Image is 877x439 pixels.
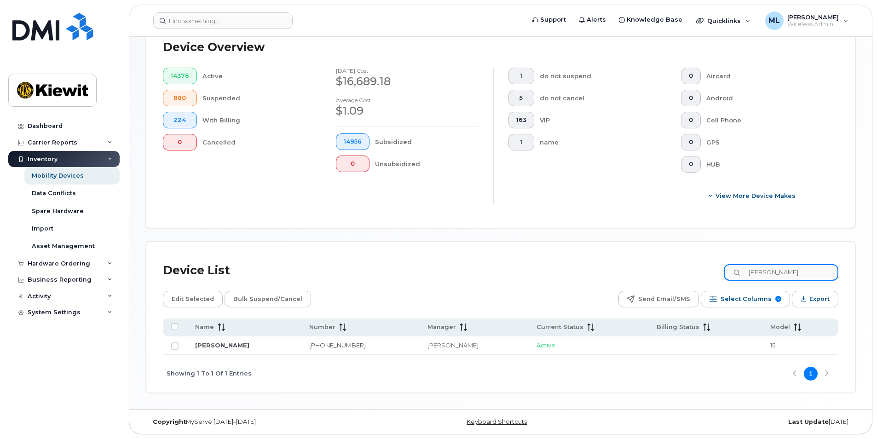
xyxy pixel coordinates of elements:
span: Current Status [537,323,583,331]
span: 14376 [171,72,189,80]
button: 0 [681,112,701,128]
span: Bulk Suspend/Cancel [233,292,302,306]
div: Device Overview [163,35,265,59]
a: [PHONE_NUMBER] [309,341,366,349]
span: 5 [516,94,526,102]
div: MyServe [DATE]–[DATE] [146,418,382,426]
div: Cancelled [202,134,306,150]
button: 1 [508,68,534,84]
span: 0 [689,116,693,124]
div: GPS [706,134,824,150]
div: VIP [540,112,652,128]
span: 0 [689,139,693,146]
div: Active [202,68,306,84]
span: Billing Status [657,323,699,331]
span: ML [768,15,780,26]
div: do not suspend [540,68,652,84]
div: $1.09 [336,103,479,119]
span: Edit Selected [172,292,214,306]
span: View More Device Makes [715,191,796,200]
input: Search Device List ... [724,264,838,281]
div: [DATE] [619,418,855,426]
span: Name [195,323,214,331]
span: 1 [516,139,526,146]
button: 0 [681,156,701,173]
span: [PERSON_NAME] [787,13,839,21]
div: name [540,134,652,150]
div: Aircard [706,68,824,84]
input: Find something... [153,12,293,29]
button: 0 [336,156,369,172]
span: Showing 1 To 1 Of 1 Entries [167,367,252,381]
a: Support [526,11,572,29]
div: $16,689.18 [336,74,479,89]
a: Keyboard Shortcuts [467,418,527,425]
span: Select Columns [721,292,772,306]
button: 1 [508,134,534,150]
span: Export [809,292,830,306]
span: Send Email/SMS [638,292,690,306]
button: Select Columns 7 [701,291,790,307]
button: Export [792,291,838,307]
button: 14376 [163,68,197,84]
button: 0 [681,134,701,150]
div: do not cancel [540,90,652,106]
span: 14956 [344,138,362,145]
span: Knowledge Base [627,15,682,24]
button: 880 [163,90,197,106]
button: Page 1 [804,367,818,381]
span: Alerts [587,15,606,24]
button: 0 [681,90,701,106]
a: Alerts [572,11,612,29]
div: With Billing [202,112,306,128]
div: Matthew Linderman [759,12,855,30]
span: 0 [344,160,362,168]
iframe: Messenger Launcher [837,399,870,432]
h4: [DATE] cost [336,68,479,74]
span: Model [770,323,790,331]
span: Active [537,341,555,349]
div: Cell Phone [706,112,824,128]
button: View More Device Makes [681,187,824,204]
span: 163 [516,116,526,124]
a: [PERSON_NAME] [195,341,249,349]
div: Unsubsidized [375,156,479,172]
div: Android [706,90,824,106]
span: 880 [171,94,189,102]
span: 0 [689,94,693,102]
button: Send Email/SMS [618,291,699,307]
h4: Average cost [336,97,479,103]
div: Subsidized [375,133,479,150]
button: Bulk Suspend/Cancel [225,291,311,307]
div: Device List [163,259,230,283]
button: 224 [163,112,197,128]
button: 5 [508,90,534,106]
span: 7 [775,296,781,302]
div: HUB [706,156,824,173]
button: 0 [163,134,197,150]
span: 0 [171,139,189,146]
strong: Last Update [788,418,829,425]
span: 0 [689,72,693,80]
button: 14956 [336,133,369,150]
button: Edit Selected [163,291,223,307]
a: Knowledge Base [612,11,689,29]
strong: Copyright [153,418,186,425]
span: 15 [770,341,775,349]
button: 0 [681,68,701,84]
div: Quicklinks [690,12,757,30]
div: [PERSON_NAME] [427,341,520,350]
span: Number [309,323,335,331]
span: Support [540,15,566,24]
span: 224 [171,116,189,124]
span: Manager [427,323,456,331]
span: Wireless Admin [787,21,839,28]
span: Quicklinks [707,17,741,24]
div: Suspended [202,90,306,106]
button: 163 [508,112,534,128]
span: 1 [516,72,526,80]
span: 0 [689,161,693,168]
